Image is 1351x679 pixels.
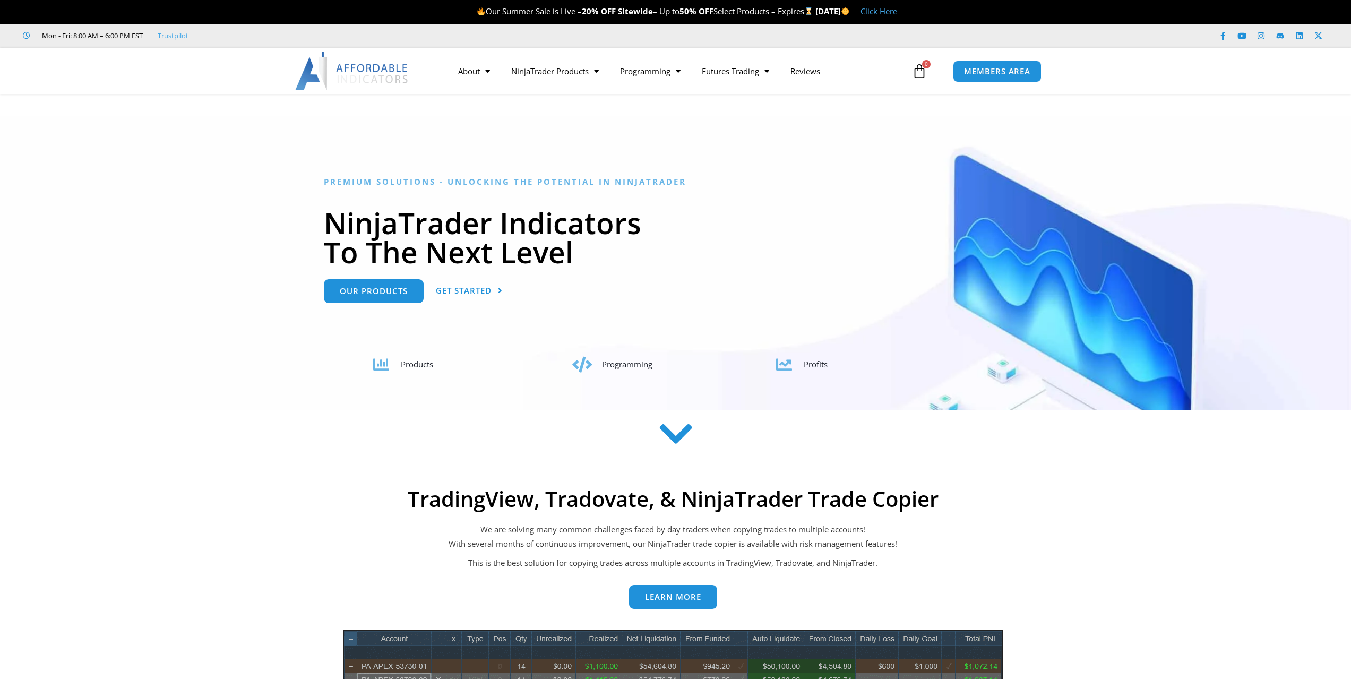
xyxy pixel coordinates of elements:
span: Profits [804,359,828,369]
a: Our Products [324,279,424,303]
strong: 20% OFF [582,6,616,16]
h6: Premium Solutions - Unlocking the Potential in NinjaTrader [324,177,1027,187]
p: We are solving many common challenges faced by day traders when copying trades to multiple accoun... [333,522,1013,552]
img: ⌛ [805,7,813,15]
a: Get Started [436,279,503,303]
a: Click Here [860,6,897,16]
img: 🔥 [477,7,485,15]
span: 0 [922,60,931,68]
h1: NinjaTrader Indicators To The Next Level [324,208,1027,267]
a: Trustpilot [158,29,188,42]
nav: Menu [448,59,909,83]
img: LogoAI | Affordable Indicators – NinjaTrader [295,52,409,90]
a: MEMBERS AREA [953,61,1042,82]
a: 0 [896,56,943,87]
span: Mon - Fri: 8:00 AM – 6:00 PM EST [39,29,143,42]
h2: TradingView, Tradovate, & NinjaTrader Trade Copier [333,486,1013,512]
span: Learn more [645,593,701,601]
strong: 50% OFF [679,6,713,16]
span: Programming [602,359,652,369]
strong: Sitewide [618,6,653,16]
span: Products [401,359,433,369]
span: Our Products [340,287,408,295]
strong: [DATE] [815,6,850,16]
a: Programming [609,59,691,83]
span: Get Started [436,287,492,295]
span: Our Summer Sale is Live – – Up to Select Products – Expires [477,6,815,16]
a: About [448,59,501,83]
p: This is the best solution for copying trades across multiple accounts in TradingView, Tradovate, ... [333,556,1013,571]
a: NinjaTrader Products [501,59,609,83]
a: Futures Trading [691,59,780,83]
a: Reviews [780,59,831,83]
img: 🌞 [841,7,849,15]
span: MEMBERS AREA [964,67,1030,75]
a: Learn more [629,585,717,609]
